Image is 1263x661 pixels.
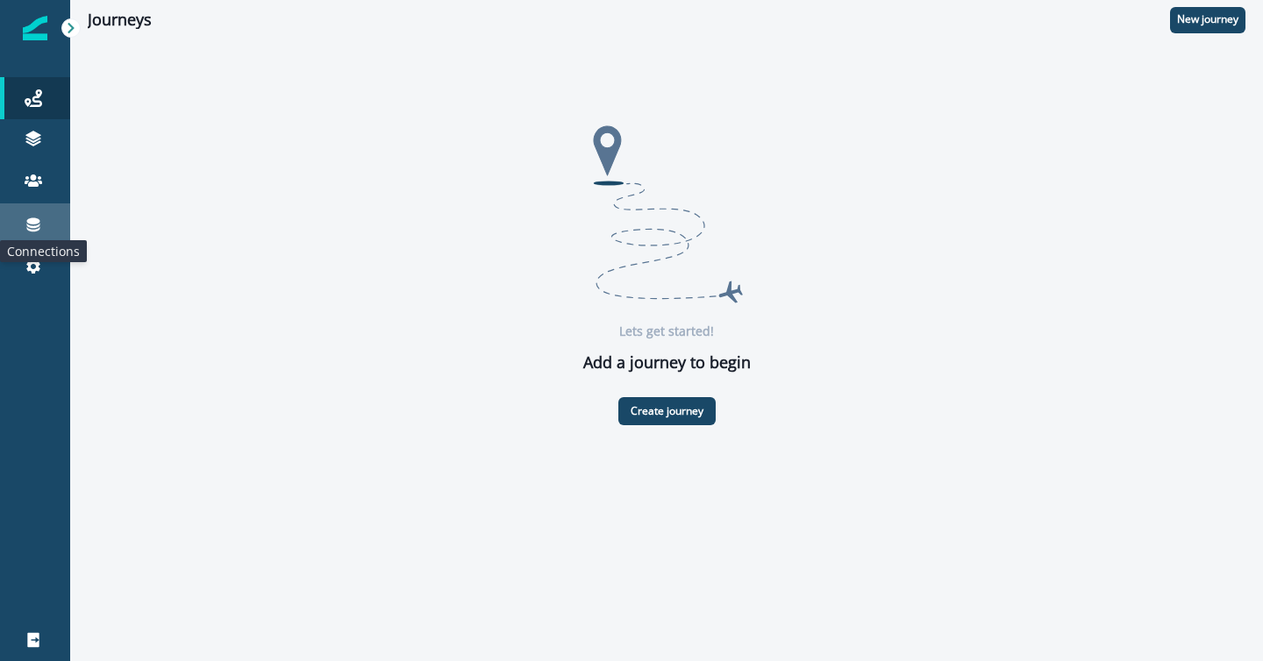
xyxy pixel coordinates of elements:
p: Add a journey to begin [583,351,751,374]
p: Create journey [631,405,703,417]
img: Inflection [23,16,47,40]
p: Lets get started! [619,322,714,340]
img: Journey [583,117,751,311]
p: New journey [1177,13,1238,25]
h1: Journeys [88,11,152,30]
button: New journey [1170,7,1245,33]
button: Create journey [618,397,716,425]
